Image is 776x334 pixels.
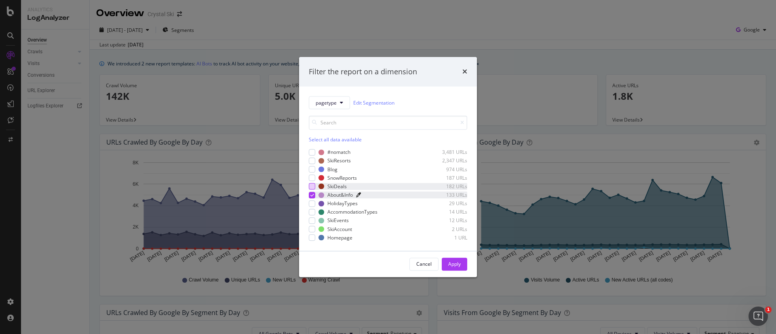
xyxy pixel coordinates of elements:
[462,67,467,77] div: times
[327,158,351,164] div: SkiResorts
[428,158,467,164] div: 2,347 URLs
[428,200,467,207] div: 29 URLs
[428,234,467,241] div: 1 URL
[309,67,417,77] div: Filter the report on a dimension
[428,174,467,181] div: 187 URLs
[353,99,394,107] a: Edit Segmentation
[428,149,467,156] div: 3,481 URLs
[428,226,467,233] div: 2 URLs
[327,149,350,156] div: #nomatch
[428,217,467,224] div: 12 URLs
[428,191,467,198] div: 133 URLs
[749,307,768,326] iframe: Intercom live chat
[327,217,349,224] div: SkiEvents
[416,261,432,268] div: Cancel
[428,183,467,190] div: 182 URLs
[327,226,352,233] div: SkiAccount
[299,57,477,277] div: modal
[428,209,467,216] div: 14 URLs
[448,261,461,268] div: Apply
[327,200,358,207] div: HolidayTypes
[309,116,467,130] input: Search
[428,166,467,173] div: 974 URLs
[327,174,357,181] div: SnowReports
[327,234,352,241] div: Homepage
[327,166,337,173] div: Blog
[409,258,439,271] button: Cancel
[316,99,337,106] span: pagetype
[309,137,467,143] div: Select all data available
[327,209,377,216] div: AccommodationTypes
[309,97,350,109] button: pagetype
[327,191,353,198] div: About&Info
[327,183,347,190] div: SkiDeals
[442,258,467,271] button: Apply
[765,307,772,313] span: 1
